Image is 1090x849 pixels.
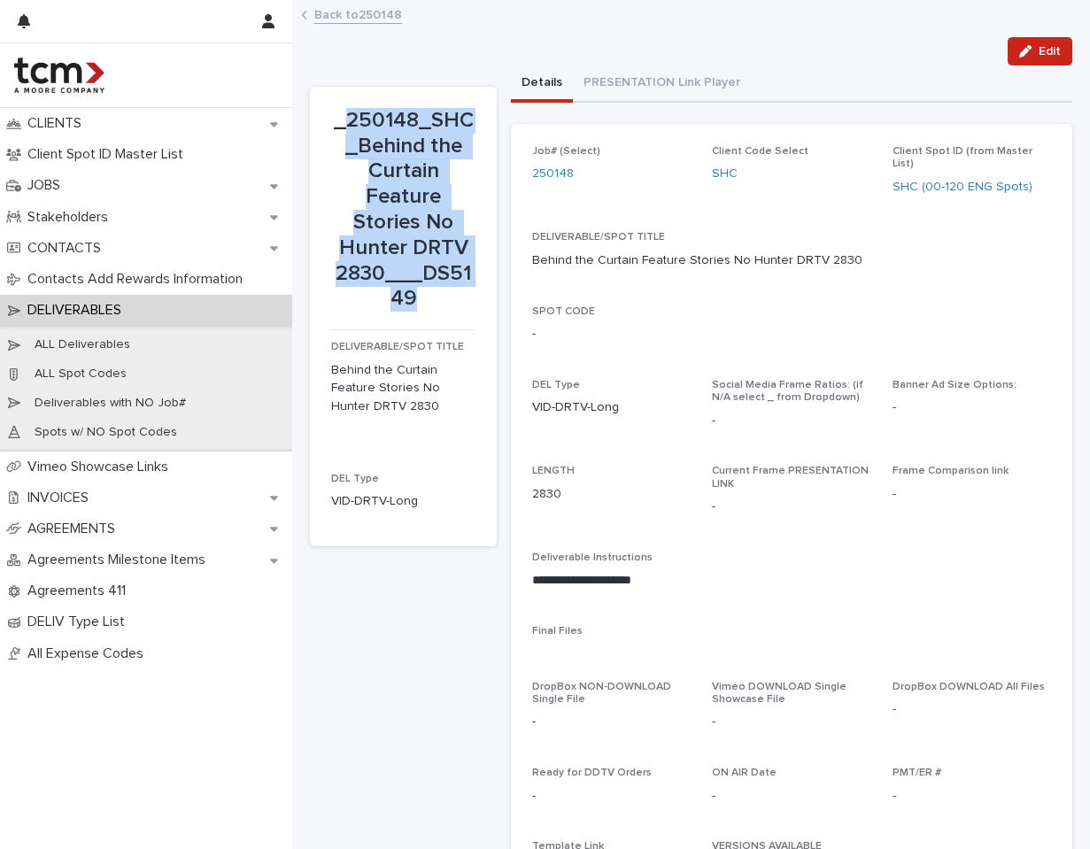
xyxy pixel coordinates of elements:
span: DEL Type [331,474,379,484]
p: Contacts Add Rewards Information [20,271,257,288]
p: JOBS [20,177,74,194]
p: _250148_SHC_Behind the Curtain Feature Stories No Hunter DRTV 2830___DS5149 [331,108,475,312]
p: - [712,498,715,516]
button: PRESENTATION Link Player [573,66,751,103]
button: Details [511,66,573,103]
p: Spots w/ NO Spot Codes [20,425,191,440]
p: - [712,713,870,731]
a: 250148 [532,165,574,183]
p: ALL Spot Codes [20,367,141,382]
p: - [532,787,691,806]
p: - [893,700,1051,719]
p: Agreements 411 [20,583,140,599]
p: CLIENTS [20,115,96,132]
span: Frame Comparison link [893,466,1009,476]
img: 4hMmSqQkux38exxPVZHQ [14,58,104,93]
p: Stakeholders [20,209,122,226]
span: Current Frame PRESENTATION LINK [712,466,869,489]
p: - [712,412,870,430]
span: ON AIR Date [712,768,777,778]
span: DEL Type [532,380,580,390]
p: - [893,398,1051,417]
span: Edit [1039,45,1061,58]
span: Client Code Select [712,146,808,157]
span: DELIVERABLE/SPOT TITLE [331,342,464,352]
a: SHC [712,165,738,183]
p: AGREEMENTS [20,521,129,537]
span: PMT/ER # [893,768,941,778]
p: ALL Deliverables [20,337,144,352]
span: Vimeo DOWNLOAD Single Showcase File [712,682,846,705]
span: Job# (Select) [532,146,600,157]
p: DELIV Type List [20,614,139,630]
span: LENGTH [532,466,575,476]
p: 2830 [532,485,691,504]
span: DropBox NON-DOWNLOAD Single File [532,682,671,705]
p: VID-DRTV-Long [532,398,691,417]
span: SPOT CODE [532,306,595,317]
p: Behind the Curtain Feature Stories No Hunter DRTV 2830 [532,251,862,270]
button: Edit [1008,37,1072,66]
p: - [532,325,536,343]
span: Client Spot ID (from Master List) [893,146,1032,169]
p: INVOICES [20,490,103,506]
a: SHC (00-120 ENG Spots) [893,178,1032,197]
p: VID-DRTV-Long [331,492,475,511]
p: - [893,787,1051,806]
span: Final Files [532,626,583,637]
p: DELIVERABLES [20,302,135,319]
span: Banner Ad Size Options: [893,380,1017,390]
span: Deliverable Instructions [532,552,653,563]
p: - [712,787,870,806]
p: Client Spot ID Master List [20,146,197,163]
a: Back to250148 [314,4,402,24]
p: Deliverables with NO Job# [20,396,200,411]
p: - [532,713,691,731]
p: - [893,485,1051,504]
p: Vimeo Showcase Links [20,459,182,475]
p: All Expense Codes [20,645,158,662]
span: Social Media Frame Ratios: (if N/A select _ from Dropdown) [712,380,863,403]
span: Ready for DDTV Orders [532,768,652,778]
span: DELIVERABLE/SPOT TITLE [532,232,665,243]
p: Agreements Milestone Items [20,552,220,568]
p: Behind the Curtain Feature Stories No Hunter DRTV 2830 [331,361,475,416]
p: CONTACTS [20,240,115,257]
span: DropBox DOWNLOAD All Files [893,682,1045,692]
